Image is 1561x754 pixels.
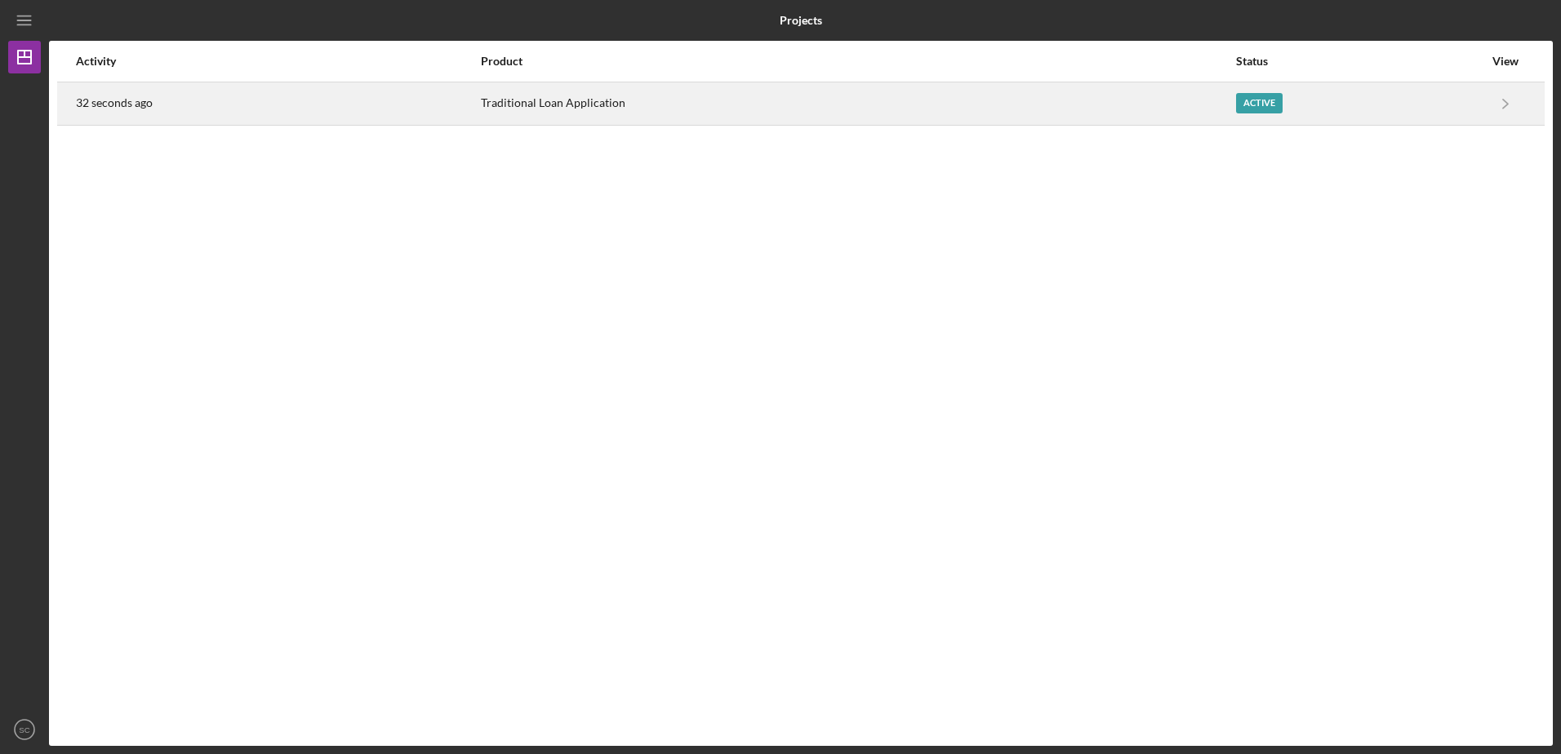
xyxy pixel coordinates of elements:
div: Active [1236,93,1283,113]
div: Status [1236,55,1483,68]
button: SC [8,713,41,746]
text: SC [19,725,29,734]
b: Projects [780,14,822,27]
time: 2025-08-14 20:26 [76,96,153,109]
div: Traditional Loan Application [481,83,1234,124]
div: View [1485,55,1526,68]
div: Activity [76,55,479,68]
div: Product [481,55,1234,68]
